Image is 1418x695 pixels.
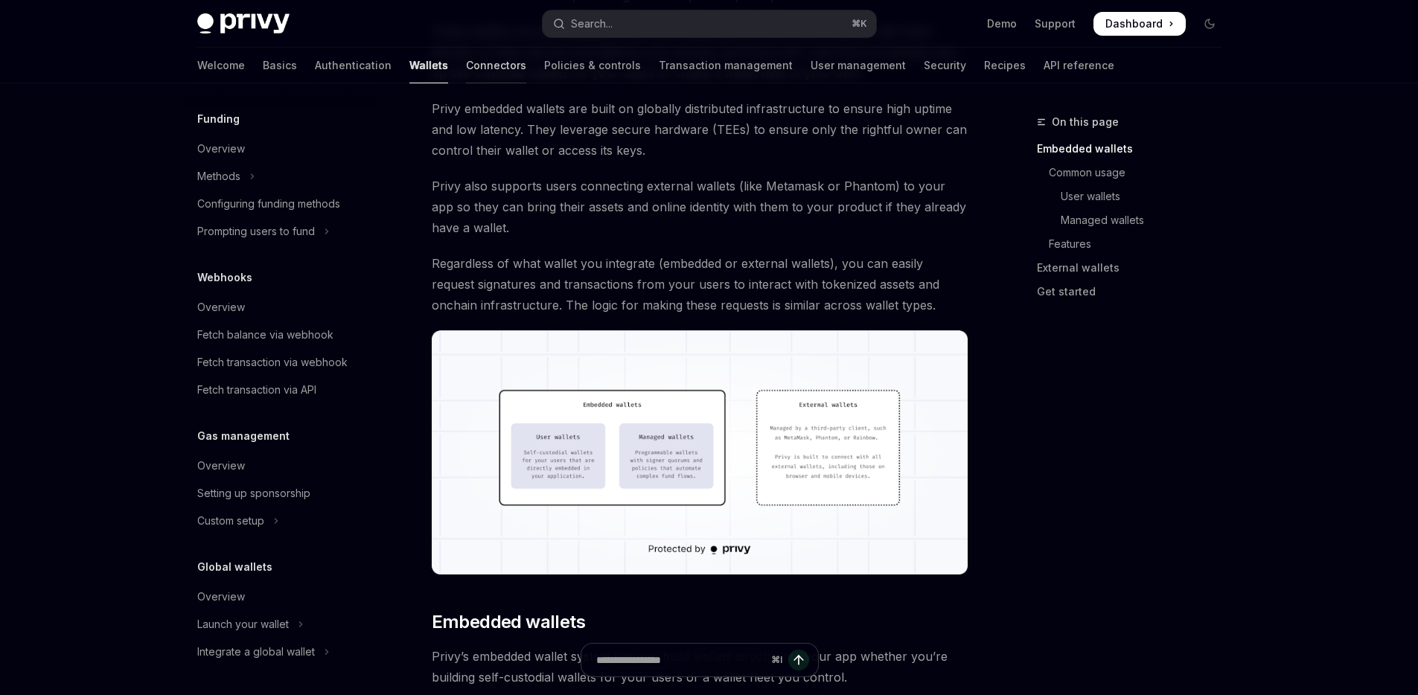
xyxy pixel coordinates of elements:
input: Ask a question... [596,644,765,676]
a: External wallets [1037,256,1233,280]
a: Overview [185,583,376,610]
a: User management [811,48,906,83]
button: Open search [543,10,876,37]
span: Privy also supports users connecting external wallets (like Metamask or Phantom) to your app so t... [432,176,968,238]
a: Setting up sponsorship [185,480,376,507]
a: User wallets [1037,185,1233,208]
div: Methods [197,167,240,185]
a: Fetch transaction via webhook [185,349,376,376]
span: On this page [1052,113,1119,131]
button: Toggle Integrate a global wallet section [185,638,376,665]
div: Setting up sponsorship [197,484,310,502]
a: Recipes [984,48,1026,83]
a: Features [1037,232,1233,256]
div: Integrate a global wallet [197,643,315,661]
a: Fetch transaction via API [185,377,376,403]
a: Dashboard [1093,12,1186,36]
img: dark logo [197,13,290,34]
a: Overview [185,452,376,479]
button: Toggle dark mode [1198,12,1221,36]
div: Custom setup [197,512,264,530]
div: Fetch transaction via webhook [197,353,348,371]
button: Toggle Prompting users to fund section [185,218,376,245]
a: Fetch balance via webhook [185,321,376,348]
a: Demo [987,16,1017,31]
a: Authentication [315,48,392,83]
div: Overview [197,140,245,158]
button: Toggle Custom setup section [185,507,376,534]
div: Fetch balance via webhook [197,326,333,344]
h5: Gas management [197,427,290,445]
a: Transaction management [659,48,793,83]
a: Basics [263,48,297,83]
a: Connectors [466,48,526,83]
span: Embedded wallets [432,610,585,634]
a: Managed wallets [1037,208,1233,232]
a: Get started [1037,280,1233,304]
a: Overview [185,294,376,321]
span: Dashboard [1105,16,1163,31]
h5: Funding [197,110,240,128]
a: Security [924,48,966,83]
a: Embedded wallets [1037,137,1233,161]
div: Overview [197,298,245,316]
div: Prompting users to fund [197,222,315,240]
div: Overview [197,457,245,475]
div: Configuring funding methods [197,195,340,213]
div: Fetch transaction via API [197,381,316,399]
span: Privy embedded wallets are built on globally distributed infrastructure to ensure high uptime and... [432,98,968,161]
a: Support [1035,16,1076,31]
img: images/walletoverview.png [432,330,968,574]
button: Send message [788,650,809,670]
div: Search... [571,15,613,33]
span: Regardless of what wallet you integrate (embedded or external wallets), you can easily request si... [432,253,968,316]
div: Launch your wallet [197,615,289,633]
a: Wallets [409,48,448,83]
a: API reference [1044,48,1114,83]
a: Overview [185,135,376,162]
a: Common usage [1037,161,1233,185]
button: Toggle Methods section [185,163,376,190]
h5: Global wallets [197,558,272,576]
button: Toggle Launch your wallet section [185,611,376,638]
a: Welcome [197,48,245,83]
span: ⌘ K [852,18,867,30]
h5: Webhooks [197,269,252,286]
div: Overview [197,588,245,606]
a: Policies & controls [544,48,641,83]
a: Configuring funding methods [185,190,376,217]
